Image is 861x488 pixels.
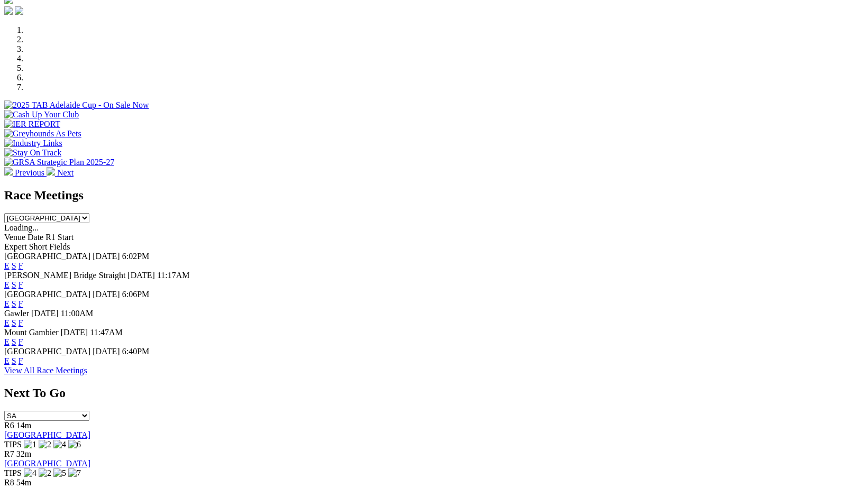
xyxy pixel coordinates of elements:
[12,318,16,327] a: S
[4,280,10,289] a: E
[4,366,87,375] a: View All Race Meetings
[61,309,94,318] span: 11:00AM
[4,468,22,477] span: TIPS
[53,468,66,478] img: 5
[4,100,149,110] img: 2025 TAB Adelaide Cup - On Sale Now
[4,139,62,148] img: Industry Links
[4,242,27,251] span: Expert
[19,261,23,270] a: F
[12,261,16,270] a: S
[12,337,16,346] a: S
[16,421,31,430] span: 14m
[4,337,10,346] a: E
[4,430,90,439] a: [GEOGRAPHIC_DATA]
[4,309,29,318] span: Gawler
[31,309,59,318] span: [DATE]
[4,119,60,129] img: IER REPORT
[93,347,120,356] span: [DATE]
[4,188,857,202] h2: Race Meetings
[19,356,23,365] a: F
[4,290,90,299] span: [GEOGRAPHIC_DATA]
[4,129,81,139] img: Greyhounds As Pets
[4,386,857,400] h2: Next To Go
[47,168,74,177] a: Next
[24,440,36,449] img: 1
[39,440,51,449] img: 2
[157,271,190,280] span: 11:17AM
[4,223,39,232] span: Loading...
[19,299,23,308] a: F
[19,337,23,346] a: F
[28,233,43,242] span: Date
[19,318,23,327] a: F
[4,110,79,119] img: Cash Up Your Club
[90,328,123,337] span: 11:47AM
[4,299,10,308] a: E
[68,468,81,478] img: 7
[4,6,13,15] img: facebook.svg
[68,440,81,449] img: 6
[4,449,14,458] span: R7
[4,148,61,158] img: Stay On Track
[45,233,74,242] span: R1 Start
[53,440,66,449] img: 4
[4,347,90,356] span: [GEOGRAPHIC_DATA]
[4,252,90,261] span: [GEOGRAPHIC_DATA]
[93,290,120,299] span: [DATE]
[4,356,10,365] a: E
[4,318,10,327] a: E
[4,261,10,270] a: E
[39,468,51,478] img: 2
[4,440,22,449] span: TIPS
[61,328,88,337] span: [DATE]
[4,167,13,176] img: chevron-left-pager-white.svg
[12,280,16,289] a: S
[4,459,90,468] a: [GEOGRAPHIC_DATA]
[15,168,44,177] span: Previous
[4,271,125,280] span: [PERSON_NAME] Bridge Straight
[127,271,155,280] span: [DATE]
[4,328,59,337] span: Mount Gambier
[12,356,16,365] a: S
[47,167,55,176] img: chevron-right-pager-white.svg
[16,449,31,458] span: 32m
[4,158,114,167] img: GRSA Strategic Plan 2025-27
[24,468,36,478] img: 4
[122,252,150,261] span: 6:02PM
[16,478,31,487] span: 54m
[4,478,14,487] span: R8
[4,233,25,242] span: Venue
[122,290,150,299] span: 6:06PM
[19,280,23,289] a: F
[49,242,70,251] span: Fields
[4,168,47,177] a: Previous
[12,299,16,308] a: S
[15,6,23,15] img: twitter.svg
[93,252,120,261] span: [DATE]
[29,242,48,251] span: Short
[57,168,74,177] span: Next
[122,347,150,356] span: 6:40PM
[4,421,14,430] span: R6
